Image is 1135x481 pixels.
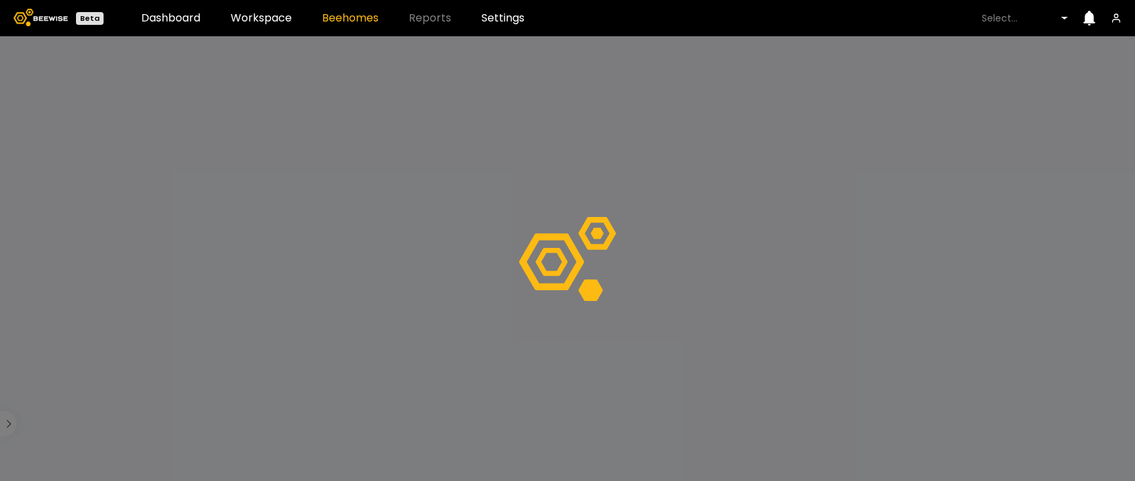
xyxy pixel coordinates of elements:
[322,13,379,24] a: Beehomes
[409,13,451,24] span: Reports
[141,13,200,24] a: Dashboard
[231,13,292,24] a: Workspace
[481,13,524,24] a: Settings
[13,9,68,26] img: Beewise logo
[76,12,104,25] div: Beta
